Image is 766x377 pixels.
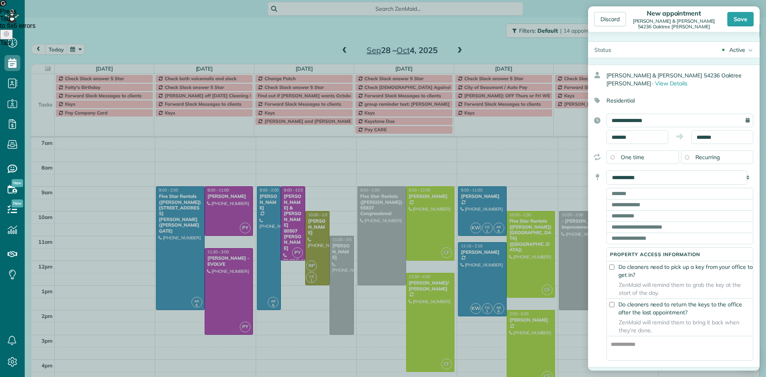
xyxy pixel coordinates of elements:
span: New [12,199,23,207]
span: · [652,80,653,87]
span: ZenMaid will remind them to bring it back when they’re done. [607,318,753,334]
span: ZenMaid will remind them to grab the key at the start of the day. [607,281,753,297]
input: Recurring [685,155,689,159]
span: View Details [655,80,687,87]
h5: Property access information [607,252,753,257]
label: Do cleaners need to return the keys to the office after the last appointment? [607,300,753,316]
div: [PERSON_NAME] & [PERSON_NAME] 54236 Oaktree [PERSON_NAME] [606,68,760,91]
div: Status [588,42,618,58]
input: One time [610,155,614,159]
div: Active [729,46,745,54]
span: Recurring [695,154,720,161]
input: Do cleaners need to return the keys to the office after the last appointment? [609,302,614,307]
label: Do cleaners need to pick up a key from your office to get in? [607,263,753,279]
span: New [12,179,23,187]
span: One time [621,154,644,161]
div: Residential [588,94,753,107]
input: Do cleaners need to pick up a key from your office to get in? [609,264,614,270]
